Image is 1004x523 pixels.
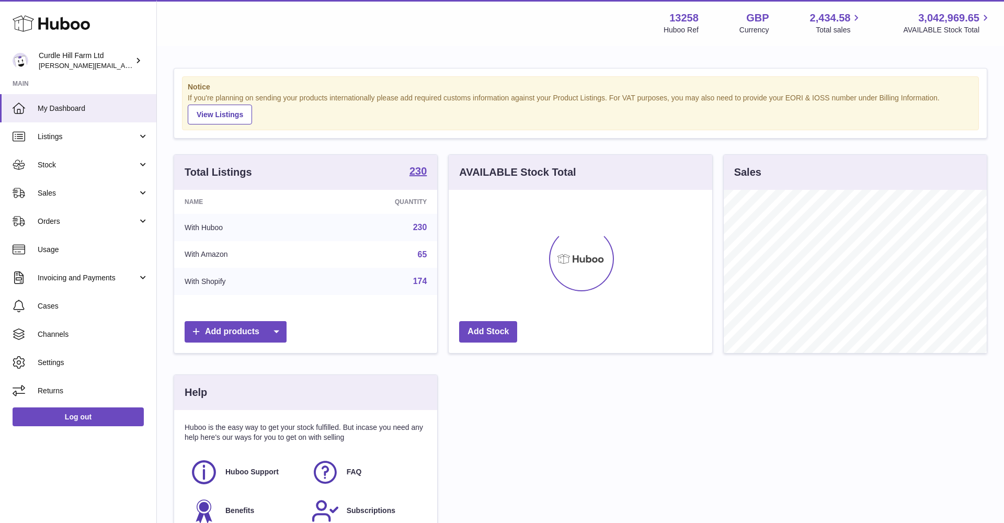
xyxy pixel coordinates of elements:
[38,188,138,198] span: Sales
[39,51,133,71] div: Curdle Hill Farm Ltd
[185,423,427,442] p: Huboo is the easy way to get your stock fulfilled. But incase you need any help here's our ways f...
[409,166,427,178] a: 230
[38,104,149,113] span: My Dashboard
[38,217,138,226] span: Orders
[13,53,28,69] img: charlotte@diddlysquatfarmshop.com
[38,160,138,170] span: Stock
[746,11,769,25] strong: GBP
[739,25,769,35] div: Currency
[459,321,517,343] a: Add Stock
[38,358,149,368] span: Settings
[188,82,973,92] strong: Notice
[225,467,279,477] span: Huboo Support
[347,506,395,516] span: Subscriptions
[918,11,979,25] span: 3,042,969.65
[38,273,138,283] span: Invoicing and Payments
[413,277,427,286] a: 174
[185,385,207,400] h3: Help
[174,268,318,295] td: With Shopify
[734,165,761,179] h3: Sales
[38,329,149,339] span: Channels
[409,166,427,176] strong: 230
[810,11,863,35] a: 2,434.58 Total sales
[903,11,991,35] a: 3,042,969.65 AVAILABLE Stock Total
[38,386,149,396] span: Returns
[174,214,318,241] td: With Huboo
[174,241,318,268] td: With Amazon
[185,321,287,343] a: Add products
[185,165,252,179] h3: Total Listings
[39,61,210,70] span: [PERSON_NAME][EMAIL_ADDRESS][DOMAIN_NAME]
[311,458,422,486] a: FAQ
[188,105,252,124] a: View Listings
[225,506,254,516] span: Benefits
[190,458,301,486] a: Huboo Support
[13,407,144,426] a: Log out
[418,250,427,259] a: 65
[38,301,149,311] span: Cases
[347,467,362,477] span: FAQ
[38,245,149,255] span: Usage
[174,190,318,214] th: Name
[810,11,851,25] span: 2,434.58
[318,190,437,214] th: Quantity
[413,223,427,232] a: 230
[459,165,576,179] h3: AVAILABLE Stock Total
[664,25,699,35] div: Huboo Ref
[669,11,699,25] strong: 13258
[188,93,973,124] div: If you're planning on sending your products internationally please add required customs informati...
[38,132,138,142] span: Listings
[816,25,862,35] span: Total sales
[903,25,991,35] span: AVAILABLE Stock Total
